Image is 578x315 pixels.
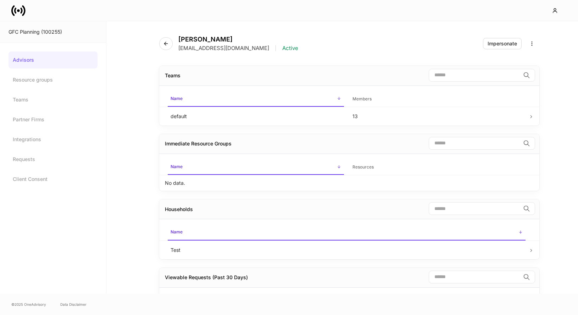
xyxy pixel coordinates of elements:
[275,45,277,52] p: |
[9,71,98,88] a: Resource groups
[347,107,529,126] td: 13
[483,38,522,49] button: Impersonate
[165,274,248,281] div: Viewable Requests (Past 30 Days)
[9,151,98,168] a: Requests
[9,131,98,148] a: Integrations
[171,163,183,170] h6: Name
[165,241,528,259] td: Test
[171,95,183,102] h6: Name
[282,45,298,52] p: Active
[165,72,180,79] div: Teams
[9,91,98,108] a: Teams
[165,140,232,147] div: Immediate Resource Groups
[350,92,526,106] span: Members
[11,302,46,307] span: © 2025 OneAdvisory
[352,95,372,102] h6: Members
[9,171,98,188] a: Client Consent
[165,206,193,213] div: Households
[171,228,183,235] h6: Name
[352,164,374,170] h6: Resources
[165,179,185,187] p: No data.
[168,225,526,240] span: Name
[350,160,526,175] span: Resources
[178,35,298,43] h4: [PERSON_NAME]
[178,45,269,52] p: [EMAIL_ADDRESS][DOMAIN_NAME]
[168,92,344,107] span: Name
[9,111,98,128] a: Partner Firms
[9,51,98,68] a: Advisors
[168,160,344,175] span: Name
[9,28,98,35] div: GFC Planning (100255)
[165,107,347,126] td: default
[60,302,87,307] a: Data Disclaimer
[488,41,517,46] div: Impersonate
